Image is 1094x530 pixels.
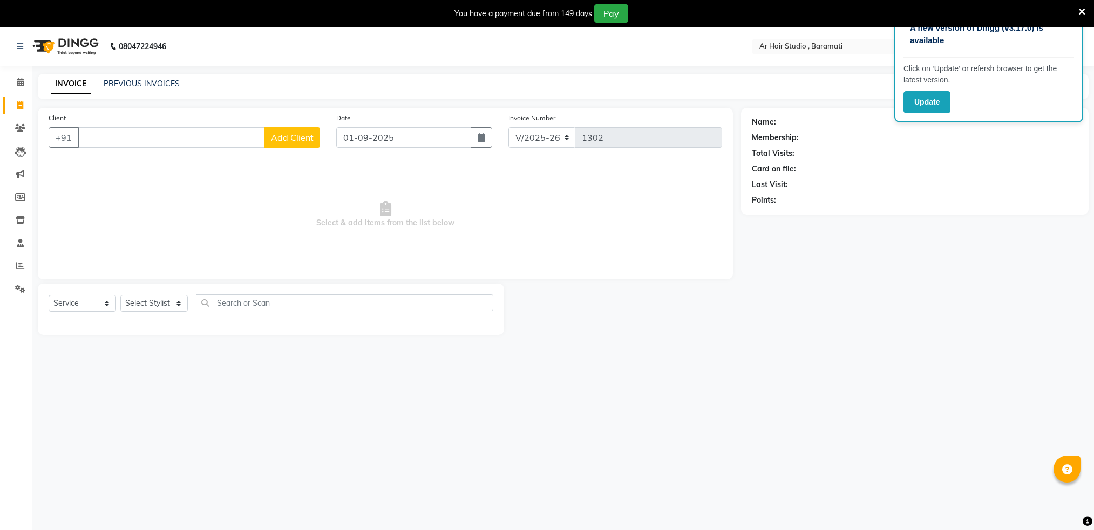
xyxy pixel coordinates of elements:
[78,127,265,148] input: Search by Name/Mobile/Email/Code
[752,132,799,143] div: Membership:
[49,127,79,148] button: +91
[1049,487,1083,519] iframe: chat widget
[49,161,722,269] span: Select & add items from the list below
[28,31,101,61] img: logo
[508,113,555,123] label: Invoice Number
[271,132,314,143] span: Add Client
[903,91,950,113] button: Update
[752,195,776,206] div: Points:
[594,4,628,23] button: Pay
[454,8,592,19] div: You have a payment due from 149 days
[752,116,776,128] div: Name:
[264,127,320,148] button: Add Client
[910,22,1068,46] p: A new version of Dingg (v3.17.0) is available
[752,148,794,159] div: Total Visits:
[49,113,66,123] label: Client
[51,74,91,94] a: INVOICE
[119,31,166,61] b: 08047224946
[752,179,788,190] div: Last Visit:
[752,163,796,175] div: Card on file:
[196,294,493,311] input: Search or Scan
[336,113,351,123] label: Date
[104,79,180,88] a: PREVIOUS INVOICES
[903,63,1074,86] p: Click on ‘Update’ or refersh browser to get the latest version.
